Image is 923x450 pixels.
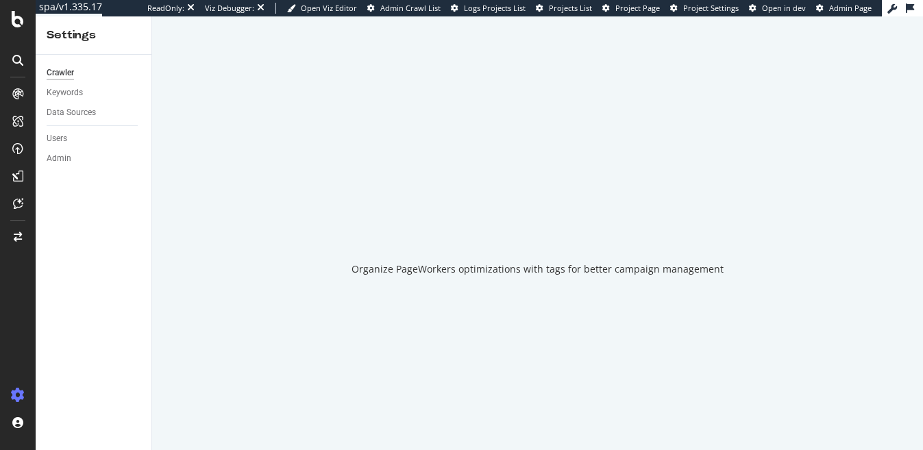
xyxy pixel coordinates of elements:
[47,105,142,120] a: Data Sources
[47,66,74,80] div: Crawler
[683,3,739,13] span: Project Settings
[615,3,660,13] span: Project Page
[670,3,739,14] a: Project Settings
[47,105,96,120] div: Data Sources
[287,3,357,14] a: Open Viz Editor
[549,3,592,13] span: Projects List
[489,191,587,240] div: animation
[47,86,83,100] div: Keywords
[47,27,140,43] div: Settings
[464,3,526,13] span: Logs Projects List
[762,3,806,13] span: Open in dev
[47,66,142,80] a: Crawler
[602,3,660,14] a: Project Page
[816,3,872,14] a: Admin Page
[205,3,254,14] div: Viz Debugger:
[536,3,592,14] a: Projects List
[301,3,357,13] span: Open Viz Editor
[147,3,184,14] div: ReadOnly:
[47,132,67,146] div: Users
[47,151,71,166] div: Admin
[47,132,142,146] a: Users
[367,3,441,14] a: Admin Crawl List
[380,3,441,13] span: Admin Crawl List
[829,3,872,13] span: Admin Page
[47,151,142,166] a: Admin
[352,262,724,276] div: Organize PageWorkers optimizations with tags for better campaign management
[451,3,526,14] a: Logs Projects List
[749,3,806,14] a: Open in dev
[47,86,142,100] a: Keywords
